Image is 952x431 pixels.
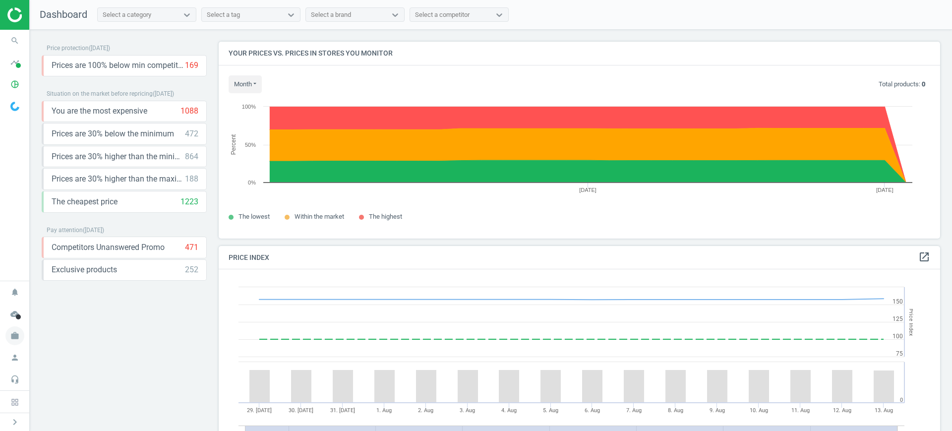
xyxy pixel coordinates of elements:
tspan: 2. Aug [418,407,433,414]
text: 150 [892,298,903,305]
i: open_in_new [918,251,930,263]
div: Select a brand [311,10,351,19]
tspan: 7. Aug [626,407,642,414]
text: 125 [892,315,903,322]
span: Situation on the market before repricing [47,90,153,97]
img: ajHJNr6hYgQAAAAASUVORK5CYII= [7,7,78,22]
text: 0 [900,397,903,403]
div: 1223 [180,196,198,207]
tspan: 5. Aug [543,407,558,414]
text: 50% [245,142,256,148]
span: Pay attention [47,227,83,234]
tspan: 30. [DATE] [289,407,313,414]
span: Dashboard [40,8,87,20]
div: 1088 [180,106,198,117]
tspan: [DATE] [876,187,893,193]
i: cloud_done [5,305,24,323]
tspan: Price Index [908,308,914,336]
tspan: 12. Aug [833,407,851,414]
tspan: 13. Aug [875,407,893,414]
span: ( [DATE] ) [83,227,104,234]
text: 75 [896,350,903,357]
i: search [5,31,24,50]
span: Prices are 30% below the minimum [52,128,174,139]
button: month [229,75,262,93]
text: 100 [892,333,903,340]
tspan: 3. Aug [460,407,475,414]
tspan: 4. Aug [501,407,517,414]
tspan: 11. Aug [791,407,810,414]
span: The lowest [238,213,270,220]
tspan: 10. Aug [750,407,768,414]
tspan: [DATE] [579,187,596,193]
span: Prices are 30% higher than the maximal [52,174,185,185]
h4: Your prices vs. prices in stores you monitor [219,42,940,65]
b: 0 [922,80,925,88]
div: Select a category [103,10,151,19]
span: You are the most expensive [52,106,147,117]
div: 864 [185,151,198,162]
span: ( [DATE] ) [153,90,174,97]
div: Select a competitor [415,10,470,19]
a: open_in_new [918,251,930,264]
span: Prices are 100% below min competitor [52,60,185,71]
div: 471 [185,242,198,253]
div: 472 [185,128,198,139]
div: 252 [185,264,198,275]
h4: Price Index [219,246,940,269]
tspan: 9. Aug [710,407,725,414]
span: Within the market [295,213,344,220]
span: ( [DATE] ) [89,45,110,52]
div: 169 [185,60,198,71]
tspan: 1. Aug [376,407,392,414]
img: wGWNvw8QSZomAAAAABJRU5ErkJggg== [10,102,19,111]
text: 0% [248,180,256,185]
div: 188 [185,174,198,185]
i: notifications [5,283,24,302]
i: pie_chart_outlined [5,75,24,94]
span: Prices are 30% higher than the minimum [52,151,185,162]
tspan: 29. [DATE] [247,407,272,414]
tspan: 6. Aug [585,407,600,414]
i: headset_mic [5,370,24,389]
span: The cheapest price [52,196,118,207]
span: The highest [369,213,402,220]
tspan: 31. [DATE] [330,407,355,414]
i: timeline [5,53,24,72]
p: Total products: [879,80,925,89]
i: work [5,326,24,345]
text: 100% [242,104,256,110]
tspan: 8. Aug [668,407,683,414]
span: Exclusive products [52,264,117,275]
div: Select a tag [207,10,240,19]
button: chevron_right [2,416,27,429]
i: person [5,348,24,367]
i: chevron_right [9,416,21,428]
span: Competitors Unanswered Promo [52,242,165,253]
span: Price protection [47,45,89,52]
tspan: Percent [230,134,237,155]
